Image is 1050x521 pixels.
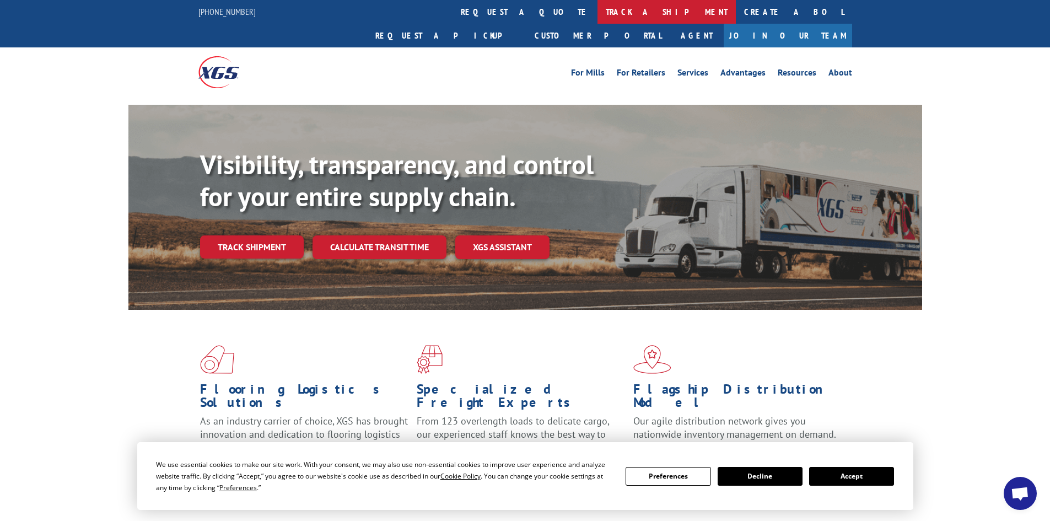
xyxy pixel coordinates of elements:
[455,235,550,259] a: XGS ASSISTANT
[617,68,665,80] a: For Retailers
[670,24,724,47] a: Agent
[417,383,625,415] h1: Specialized Freight Experts
[417,415,625,464] p: From 123 overlength loads to delicate cargo, our experienced staff knows the best way to move you...
[720,68,766,80] a: Advantages
[633,415,836,441] span: Our agile distribution network gives you nationwide inventory management on demand.
[626,467,710,486] button: Preferences
[200,235,304,259] a: Track shipment
[724,24,852,47] a: Join Our Team
[219,483,257,492] span: Preferences
[677,68,708,80] a: Services
[200,345,234,374] img: xgs-icon-total-supply-chain-intelligence-red
[778,68,816,80] a: Resources
[571,68,605,80] a: For Mills
[809,467,894,486] button: Accept
[417,345,443,374] img: xgs-icon-focused-on-flooring-red
[198,6,256,17] a: [PHONE_NUMBER]
[633,345,671,374] img: xgs-icon-flagship-distribution-model-red
[1004,477,1037,510] a: Open chat
[200,415,408,454] span: As an industry carrier of choice, XGS has brought innovation and dedication to flooring logistics...
[156,459,612,493] div: We use essential cookies to make our site work. With your consent, we may also use non-essential ...
[200,147,594,213] b: Visibility, transparency, and control for your entire supply chain.
[137,442,913,510] div: Cookie Consent Prompt
[526,24,670,47] a: Customer Portal
[633,383,842,415] h1: Flagship Distribution Model
[440,471,481,481] span: Cookie Policy
[313,235,446,259] a: Calculate transit time
[718,467,803,486] button: Decline
[828,68,852,80] a: About
[200,383,408,415] h1: Flooring Logistics Solutions
[367,24,526,47] a: Request a pickup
